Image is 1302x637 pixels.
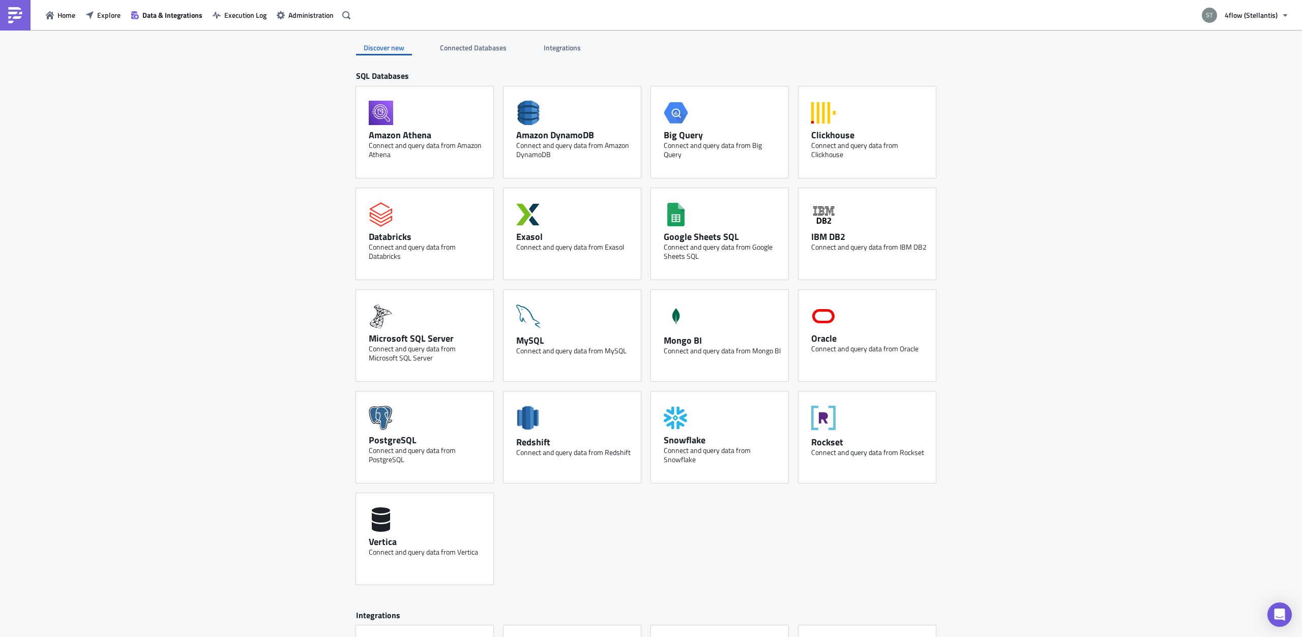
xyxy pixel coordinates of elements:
button: Home [41,7,80,23]
div: Connect and query data from Redshift [516,448,633,457]
div: Connect and query data from Amazon Athena [369,141,486,159]
div: Connect and query data from Big Query [664,141,781,159]
span: Connected Databases [440,42,508,53]
div: Big Query [664,129,781,141]
div: Integrations [356,610,946,626]
div: Databricks [369,231,486,242]
div: Connect and query data from Amazon DynamoDB [516,141,633,159]
button: Execution Log [208,7,272,23]
button: Administration [272,7,339,23]
div: Connect and query data from PostgreSQL [369,446,486,464]
div: Connect and query data from Clickhouse [811,141,928,159]
div: Connect and query data from Vertica [369,548,486,557]
div: Microsoft SQL Server [369,332,486,344]
div: Connect and query data from Microsoft SQL Server [369,344,486,362]
div: Connect and query data from Mongo BI [664,346,781,355]
div: Connect and query data from Snowflake [664,446,781,464]
span: 4flow (Stellantis) [1225,10,1278,20]
div: Connect and query data from Exasol [516,242,633,252]
div: Amazon Athena [369,129,486,141]
div: Mongo BI [664,335,781,346]
img: PushMetrics [7,7,23,23]
div: Connect and query data from Oracle [811,344,928,353]
div: MySQL [516,335,633,346]
div: Google Sheets SQL [664,231,781,242]
svg: IBM DB2 [811,202,836,227]
button: 4flow (Stellantis) [1196,4,1294,26]
span: Administration [288,10,334,20]
span: Integrations [544,42,582,53]
div: Connect and query data from Rockset [811,448,928,457]
div: Vertica [369,536,486,548]
div: Connect and query data from Google Sheets SQL [664,242,781,261]
div: Connect and query data from IBM DB2 [811,242,928,252]
div: Open Intercom Messenger [1267,602,1292,627]
span: Explore [97,10,121,20]
span: Data & Integrations [142,10,202,20]
div: Clickhouse [811,129,928,141]
div: SQL Databases [356,71,946,86]
div: Redshift [516,436,633,448]
div: Snowflake [664,434,781,446]
button: Data & Integrations [126,7,208,23]
span: Execution Log [224,10,267,20]
div: Exasol [516,231,633,242]
div: Connect and query data from Databricks [369,242,486,261]
div: Discover new [356,40,412,55]
div: PostgreSQL [369,434,486,446]
div: Connect and query data from MySQL [516,346,633,355]
div: Amazon DynamoDB [516,129,633,141]
div: Oracle [811,332,928,344]
img: Avatar [1201,7,1218,24]
div: IBM DB2 [811,231,928,242]
button: Explore [80,7,126,23]
div: Rockset [811,436,928,448]
span: Home [57,10,75,20]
